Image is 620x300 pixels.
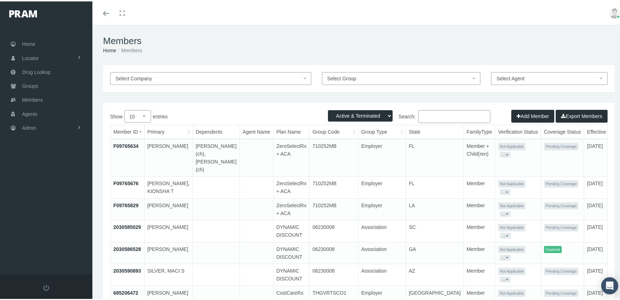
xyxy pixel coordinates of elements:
td: 06230008 [309,263,358,285]
a: 2030586528 [113,245,141,251]
img: user-placeholder.jpg [609,6,620,17]
input: Search: [418,109,490,122]
td: 710252MB [309,197,358,219]
td: DYNAMIC DISCOUNT [273,241,309,263]
td: Employer [358,138,406,175]
td: Member [464,175,495,197]
label: Show entries [110,109,359,121]
th: Plan Name [273,124,309,138]
span: Pending Coverage [544,288,578,296]
li: Members [116,45,142,53]
a: F09765829 [113,201,139,207]
span: Not Applicable [498,179,525,186]
a: 2030585029 [113,223,141,229]
th: Coverage Status [541,124,584,138]
td: ZeroSelectRx + ACA [273,138,309,175]
td: [PERSON_NAME] [144,197,193,219]
td: ZeroSelectRx + ACA [273,175,309,197]
td: [PERSON_NAME](ch), [PERSON_NAME](ch) [193,138,239,175]
a: F09765676 [113,179,139,185]
span: Admin [22,120,36,133]
th: Group Type: activate to sort column ascending [358,124,406,138]
select: Showentries [124,109,151,121]
img: PRAM_20_x_78.png [9,9,37,16]
span: Pending Coverage [544,141,578,149]
span: Pending Coverage [544,201,578,208]
button: Export Members [556,108,608,121]
td: Member [464,219,495,241]
td: [PERSON_NAME] [144,219,193,241]
span: Home [22,36,35,49]
td: DYNAMIC DISCOUNT [273,263,309,285]
span: Groups [22,78,38,91]
span: Not Applicable [498,141,525,149]
span: Select Group [327,74,356,80]
span: Pending Coverage [544,266,578,274]
button: ... [500,188,511,193]
a: F09765634 [113,142,139,148]
td: ZeroSelectRx + ACA [273,197,309,219]
span: Members [22,92,43,105]
th: Member ID: activate to sort column ascending [110,124,144,138]
span: Not Applicable [498,266,525,274]
span: Select Agent [496,74,524,80]
div: Open Intercom Messenger [601,276,618,293]
td: FL [406,138,464,175]
th: State [406,124,464,138]
td: 06230008 [309,219,358,241]
span: Pending Coverage [544,179,578,186]
td: GA [406,241,464,263]
button: Add Member [511,108,554,121]
td: DYNAMIC DISCOUNT [273,219,309,241]
button: ... [500,150,511,156]
td: SILVER, MACI S [144,263,193,285]
td: Association [358,263,406,285]
span: Not Applicable [498,223,525,230]
td: Employer [358,197,406,219]
span: Not Applicable [498,201,525,208]
label: Search: [359,109,490,122]
span: Pending Coverage [544,223,578,230]
a: 2030590893 [113,267,141,272]
th: Verification Status [495,124,541,138]
td: Member + Child(ren) [464,138,495,175]
th: Group Code: activate to sort column ascending [309,124,358,138]
td: Employer [358,175,406,197]
a: 685206472 [113,289,138,294]
a: Home [103,46,116,52]
button: ... [500,231,511,237]
span: Drug Lookup [22,64,50,77]
button: ... [500,253,511,259]
span: Covered [544,245,562,252]
td: AZ [406,263,464,285]
th: Dependents [193,124,239,138]
td: [PERSON_NAME] [144,241,193,263]
button: ... [500,275,511,281]
button: ... [500,210,511,215]
th: Agent Name [239,124,273,138]
td: 710252MB [309,138,358,175]
td: Member [464,197,495,219]
td: Association [358,219,406,241]
td: 06230008 [309,241,358,263]
span: Select Company [115,74,152,80]
td: 710252MB [309,175,358,197]
td: Member [464,263,495,285]
span: Locator [22,50,39,64]
h1: Members [103,34,615,45]
td: LA [406,197,464,219]
td: Member [464,241,495,263]
td: FL [406,175,464,197]
td: SC [406,219,464,241]
td: [PERSON_NAME] [144,138,193,175]
td: Association [358,241,406,263]
th: Primary: activate to sort column ascending [144,124,193,138]
td: [PERSON_NAME], KIONSHA T [144,175,193,197]
span: Not Applicable [498,288,525,296]
th: FamilyType [464,124,495,138]
span: Not Applicable [498,245,525,252]
span: Agents [22,106,38,119]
